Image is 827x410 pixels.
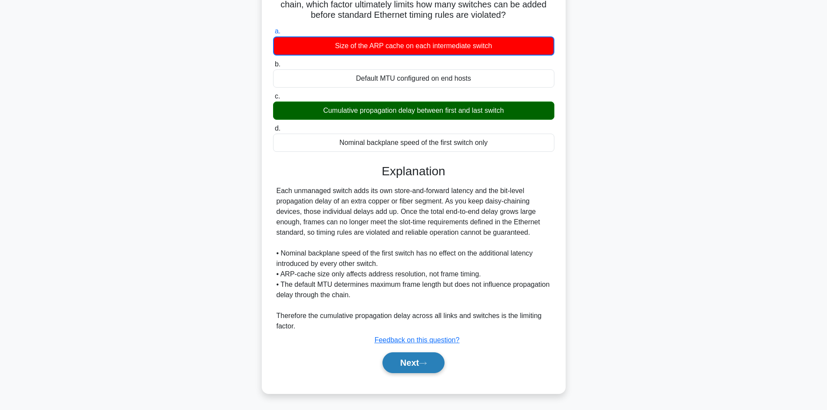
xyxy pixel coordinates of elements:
[275,92,280,100] span: c.
[277,186,551,331] div: Each unmanaged switch adds its own store-and-forward latency and the bit-level propagation delay ...
[273,36,554,56] div: Size of the ARP cache on each intermediate switch
[275,27,280,35] span: a.
[273,102,554,120] div: Cumulative propagation delay between first and last switch
[273,69,554,88] div: Default MTU configured on end hosts
[275,125,280,132] span: d.
[273,134,554,152] div: Nominal backplane speed of the first switch only
[375,336,460,344] a: Feedback on this question?
[278,164,549,179] h3: Explanation
[382,352,445,373] button: Next
[275,60,280,68] span: b.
